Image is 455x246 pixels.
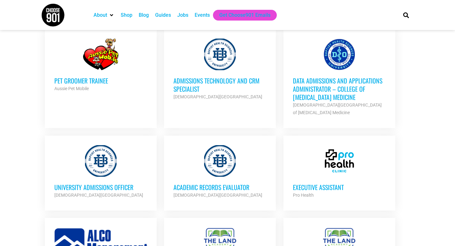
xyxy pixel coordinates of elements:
a: Admissions Technology and CRM Specialist [DEMOGRAPHIC_DATA][GEOGRAPHIC_DATA] [164,29,276,110]
strong: [DEMOGRAPHIC_DATA][GEOGRAPHIC_DATA] [173,193,262,198]
div: About [90,10,118,21]
a: Events [195,11,210,19]
a: Blog [139,11,149,19]
a: Pet Groomer Trainee Aussie Pet Mobile [45,29,157,102]
nav: Main nav [90,10,392,21]
strong: [DEMOGRAPHIC_DATA][GEOGRAPHIC_DATA] [173,94,262,99]
strong: [DEMOGRAPHIC_DATA][GEOGRAPHIC_DATA] of [MEDICAL_DATA] Medicine [293,102,382,115]
h3: University Admissions Officer [54,183,147,191]
a: Jobs [177,11,188,19]
a: Academic Records Evaluator [DEMOGRAPHIC_DATA][GEOGRAPHIC_DATA] [164,136,276,208]
strong: Pro Health [293,193,314,198]
a: About [94,11,107,19]
a: Shop [121,11,132,19]
strong: [DEMOGRAPHIC_DATA][GEOGRAPHIC_DATA] [54,193,143,198]
h3: Pet Groomer Trainee [54,77,147,85]
h3: Executive Assistant [293,183,386,191]
a: Executive Assistant Pro Health [283,136,395,208]
h3: Data Admissions and Applications Administrator – College of [MEDICAL_DATA] Medicine [293,77,386,101]
h3: Admissions Technology and CRM Specialist [173,77,266,93]
h3: Academic Records Evaluator [173,183,266,191]
a: Guides [155,11,171,19]
div: Search [401,10,411,20]
strong: Aussie Pet Mobile [54,86,89,91]
a: Data Admissions and Applications Administrator – College of [MEDICAL_DATA] Medicine [DEMOGRAPHIC_... [283,29,395,126]
a: University Admissions Officer [DEMOGRAPHIC_DATA][GEOGRAPHIC_DATA] [45,136,157,208]
a: Get Choose901 Emails [219,11,270,19]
